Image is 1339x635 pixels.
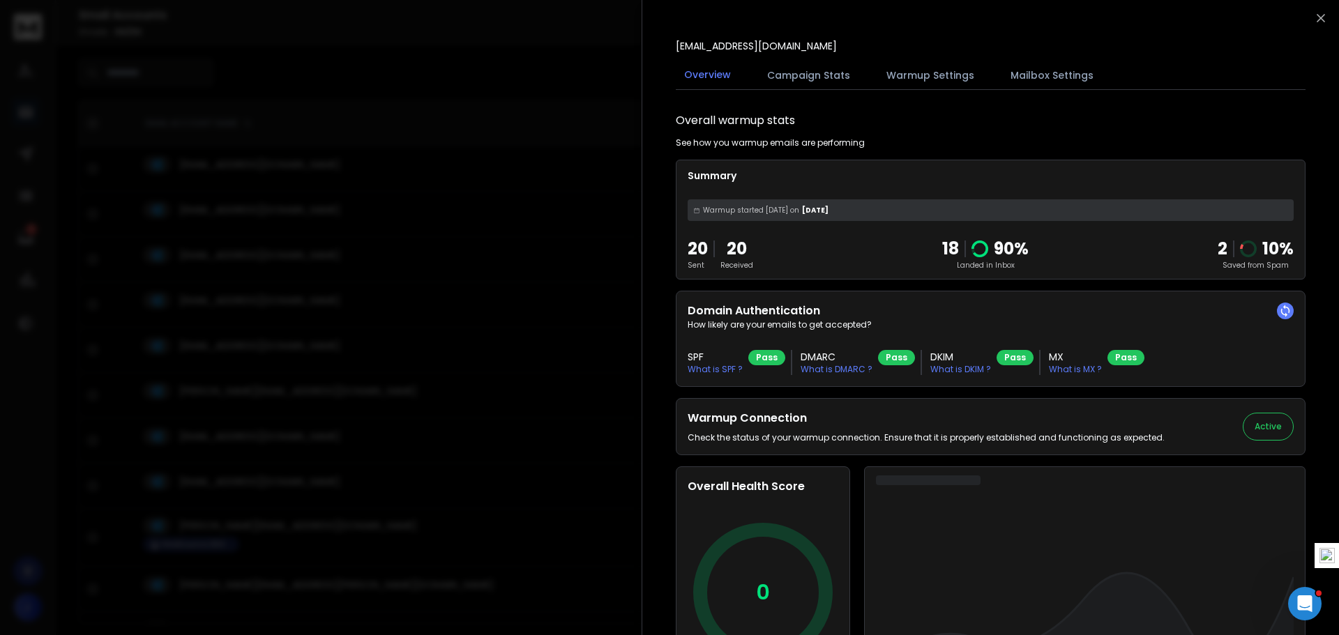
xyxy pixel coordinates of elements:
[1243,413,1294,441] button: Active
[801,350,872,364] h3: DMARC
[930,364,991,375] p: What is DKIM ?
[676,39,837,53] p: [EMAIL_ADDRESS][DOMAIN_NAME]
[801,364,872,375] p: What is DMARC ?
[703,205,799,215] span: Warmup started [DATE] on
[942,260,1029,270] p: Landed in Inbox
[720,238,753,260] p: 20
[1002,60,1102,91] button: Mailbox Settings
[748,350,785,365] div: Pass
[688,478,838,495] h2: Overall Health Score
[756,580,770,605] p: 0
[997,350,1034,365] div: Pass
[688,303,1294,319] h2: Domain Authentication
[1288,587,1322,620] iframe: Intercom live chat
[688,260,708,270] p: Sent
[688,169,1294,183] p: Summary
[878,60,983,91] button: Warmup Settings
[688,350,743,364] h3: SPF
[1107,350,1144,365] div: Pass
[688,238,708,260] p: 20
[688,199,1294,221] div: [DATE]
[720,260,753,270] p: Received
[688,432,1165,443] p: Check the status of your warmup connection. Ensure that it is properly established and functionin...
[942,238,959,260] p: 18
[1218,237,1227,260] strong: 2
[676,112,795,129] h1: Overall warmup stats
[676,59,739,91] button: Overview
[759,60,858,91] button: Campaign Stats
[688,364,743,375] p: What is SPF ?
[878,350,915,365] div: Pass
[930,350,991,364] h3: DKIM
[676,137,865,148] p: See how you warmup emails are performing
[688,319,1294,330] p: How likely are your emails to get accepted?
[1262,238,1294,260] p: 10 %
[688,410,1165,427] h2: Warmup Connection
[1049,364,1102,375] p: What is MX ?
[1218,260,1294,270] p: Saved from Spam
[1049,350,1102,364] h3: MX
[994,238,1029,260] p: 90 %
